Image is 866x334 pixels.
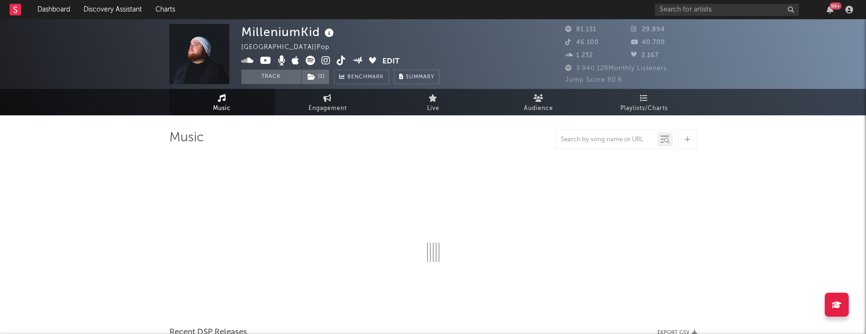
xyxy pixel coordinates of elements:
span: Live [427,103,439,114]
a: Playlists/Charts [592,89,697,115]
span: 40.700 [631,39,665,46]
span: Engagement [308,103,347,114]
input: Search for artists [655,4,799,16]
span: Music [213,103,231,114]
a: Live [380,89,486,115]
span: Jump Score: 80.6 [565,77,622,83]
span: Playlists/Charts [620,103,668,114]
div: [GEOGRAPHIC_DATA] | Pop [241,42,341,53]
button: Track [241,70,301,84]
button: Summary [394,70,439,84]
button: Edit [382,56,400,68]
span: 81.131 [565,26,596,33]
div: MilleniumKid [241,24,336,40]
a: Engagement [275,89,380,115]
span: 3.940.128 Monthly Listeners [565,65,667,72]
a: Music [169,89,275,115]
button: 99+ [827,6,833,13]
span: 1.232 [565,52,593,59]
a: Audience [486,89,592,115]
input: Search by song name or URL [556,136,657,144]
button: (1) [302,70,329,84]
a: Benchmark [334,70,389,84]
span: ( 1 ) [301,70,330,84]
span: Benchmark [347,72,384,83]
div: 99 + [830,2,842,10]
span: Summary [406,74,434,80]
span: 2.167 [631,52,659,59]
span: Audience [524,103,553,114]
span: 46.100 [565,39,599,46]
span: 29.894 [631,26,665,33]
